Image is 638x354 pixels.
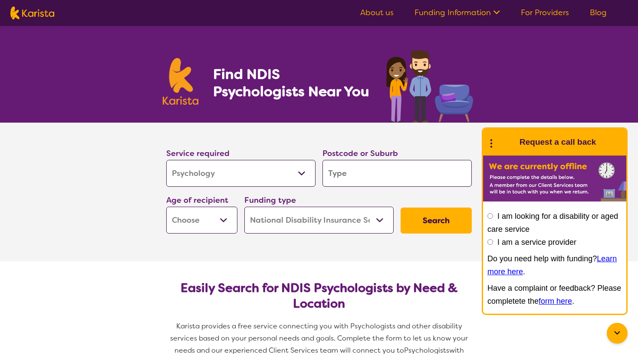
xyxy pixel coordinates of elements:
[322,148,398,159] label: Postcode or Suburb
[166,148,230,159] label: Service required
[539,297,572,305] a: form here
[497,238,576,247] label: I am a service provider
[10,6,54,19] img: Karista logo
[520,136,596,149] h1: Request a call back
[487,252,622,278] p: Do you need help with funding? .
[163,58,198,105] img: Karista logo
[244,195,296,205] label: Funding type
[497,133,514,151] img: Karista
[487,282,622,308] p: Have a complaint or feedback? Please completete the .
[213,65,374,100] h1: Find NDIS Psychologists Near You
[166,195,228,205] label: Age of recipient
[521,7,569,18] a: For Providers
[590,7,607,18] a: Blog
[173,280,465,312] h2: Easily Search for NDIS Psychologists by Need & Location
[483,156,626,201] img: Karista offline chat form to request call back
[401,208,472,234] button: Search
[383,47,475,123] img: psychology
[360,7,394,18] a: About us
[487,212,618,234] label: I am looking for a disability or aged care service
[322,160,472,187] input: Type
[414,7,500,18] a: Funding Information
